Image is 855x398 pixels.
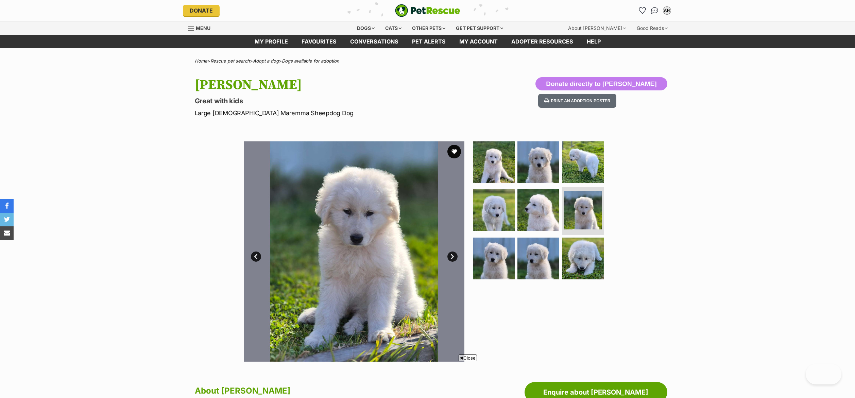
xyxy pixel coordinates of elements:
img: Photo of Clarissa [564,191,602,229]
div: Other pets [407,21,450,35]
button: My account [662,5,672,16]
p: Great with kids [195,96,482,106]
a: Conversations [649,5,660,16]
a: Favourites [295,35,343,48]
div: About [PERSON_NAME] [563,21,631,35]
img: Photo of Clarissa [473,189,515,231]
a: Rescue pet search [210,58,250,64]
a: Next [447,252,458,262]
a: PetRescue [395,4,460,17]
img: Photo of Clarissa [517,238,559,279]
div: AH [664,7,670,14]
a: Adopt a dog [253,58,279,64]
a: Prev [251,252,261,262]
a: Donate [183,5,220,16]
button: favourite [447,145,461,158]
img: Photo of Clarissa [562,238,604,279]
img: Photo of Clarissa [244,141,464,362]
a: My account [452,35,505,48]
div: Cats [380,21,406,35]
img: logo-e224e6f780fb5917bec1dbf3a21bbac754714ae5b6737aabdf751b685950b380.svg [395,4,460,17]
img: chat-41dd97257d64d25036548639549fe6c8038ab92f7586957e7f3b1b290dea8141.svg [651,7,658,14]
img: Photo of Clarissa [517,189,559,231]
img: Photo of Clarissa [473,141,515,183]
img: Photo of Clarissa [562,141,604,183]
a: Dogs available for adoption [282,58,339,64]
img: Photo of Clarissa [464,141,684,362]
img: Photo of Clarissa [517,141,559,183]
div: Dogs [352,21,379,35]
a: Help [580,35,608,48]
a: Home [195,58,207,64]
div: > > > [178,58,678,64]
div: Get pet support [451,21,508,35]
p: Large [DEMOGRAPHIC_DATA] Maremma Sheepdog Dog [195,108,482,118]
div: Good Reads [632,21,672,35]
a: Pet alerts [405,35,452,48]
iframe: Advertisement [304,364,551,395]
span: Menu [196,25,210,31]
h1: [PERSON_NAME] [195,77,482,93]
ul: Account quick links [637,5,672,16]
a: My profile [248,35,295,48]
a: conversations [343,35,405,48]
img: Photo of Clarissa [473,238,515,279]
a: Favourites [637,5,648,16]
button: Donate directly to [PERSON_NAME] [535,77,667,91]
a: Adopter resources [505,35,580,48]
button: Print an adoption poster [538,94,616,108]
iframe: Help Scout Beacon - Open [806,364,841,384]
span: Close [459,354,477,361]
a: Menu [188,21,215,34]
